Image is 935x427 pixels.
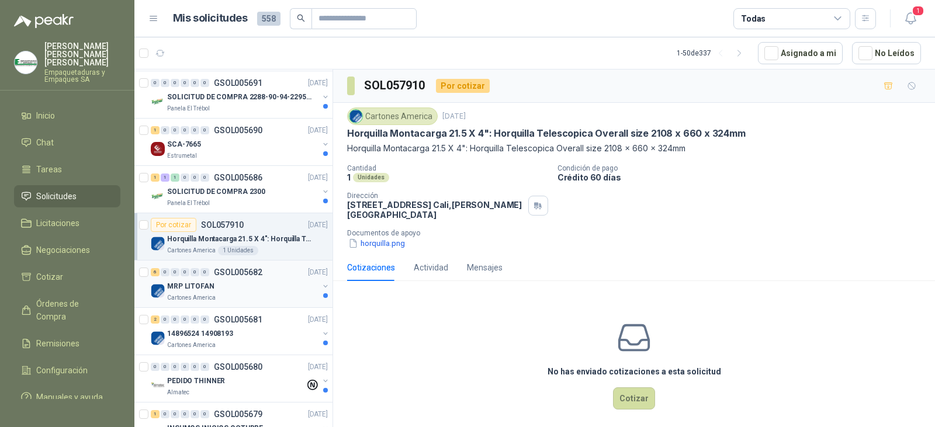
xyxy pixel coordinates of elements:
[414,261,448,274] div: Actividad
[161,126,169,134] div: 0
[347,200,524,220] p: [STREET_ADDRESS] Cali , [PERSON_NAME][GEOGRAPHIC_DATA]
[167,341,216,350] p: Cartones America
[347,142,921,155] p: Horquilla Montacarga 21.5 X 4": Horquilla Telescopica Overall size 2108 x 660 x 324mm
[364,77,427,95] h3: SOL057910
[151,284,165,298] img: Company Logo
[308,267,328,278] p: [DATE]
[161,79,169,87] div: 0
[442,111,466,122] p: [DATE]
[167,328,233,339] p: 14896524 14908193
[181,315,189,324] div: 0
[151,379,165,393] img: Company Logo
[151,268,160,276] div: 6
[347,127,746,140] p: Horquilla Montacarga 21.5 X 4": Horquilla Telescopica Overall size 2108 x 660 x 324mm
[308,362,328,373] p: [DATE]
[14,185,120,207] a: Solicitudes
[347,172,351,182] p: 1
[181,173,189,182] div: 0
[191,126,199,134] div: 0
[257,12,280,26] span: 558
[191,79,199,87] div: 0
[214,126,262,134] p: GSOL005690
[181,79,189,87] div: 0
[758,42,843,64] button: Asignado a mi
[151,265,330,303] a: 6 0 0 0 0 0 GSOL005682[DATE] Company LogoMRP LITOFANCartones America
[347,192,524,200] p: Dirección
[14,293,120,328] a: Órdenes de Compra
[214,315,262,324] p: GSOL005681
[14,386,120,408] a: Manuales y ayuda
[200,268,209,276] div: 0
[308,125,328,136] p: [DATE]
[181,126,189,134] div: 0
[14,14,74,28] img: Logo peakr
[677,44,749,63] div: 1 - 50 de 337
[200,315,209,324] div: 0
[214,363,262,371] p: GSOL005680
[151,142,165,156] img: Company Logo
[200,173,209,182] div: 0
[14,266,120,288] a: Cotizar
[214,173,262,182] p: GSOL005686
[151,126,160,134] div: 1
[14,239,120,261] a: Negociaciones
[14,158,120,180] a: Tareas
[347,229,930,237] p: Documentos de apoyo
[44,69,120,83] p: Empaquetaduras y Empaques SA
[14,332,120,355] a: Remisiones
[36,297,109,323] span: Órdenes de Compra
[181,410,189,418] div: 0
[171,410,179,418] div: 0
[167,151,197,161] p: Estrumetal
[36,364,88,377] span: Configuración
[44,42,120,67] p: [PERSON_NAME] [PERSON_NAME] [PERSON_NAME]
[151,76,330,113] a: 0 0 0 0 0 0 GSOL005691[DATE] Company LogoSOLICITUD DE COMPRA 2288-90-94-2295-96-2301-02-04Panela ...
[167,388,189,397] p: Almatec
[36,244,90,256] span: Negociaciones
[14,212,120,234] a: Licitaciones
[167,293,216,303] p: Cartones America
[167,281,214,292] p: MRP LITOFAN
[741,12,766,25] div: Todas
[613,387,655,409] button: Cotizar
[161,363,169,371] div: 0
[171,363,179,371] div: 0
[191,173,199,182] div: 0
[181,363,189,371] div: 0
[214,79,262,87] p: GSOL005691
[557,164,930,172] p: Condición de pago
[200,126,209,134] div: 0
[151,410,160,418] div: 1
[347,107,438,125] div: Cartones America
[181,268,189,276] div: 0
[200,410,209,418] div: 0
[36,190,77,203] span: Solicitudes
[151,95,165,109] img: Company Logo
[171,173,179,182] div: 1
[200,363,209,371] div: 0
[191,315,199,324] div: 0
[167,246,216,255] p: Cartones America
[151,79,160,87] div: 0
[151,123,330,161] a: 1 0 0 0 0 0 GSOL005690[DATE] Company LogoSCA-7665Estrumetal
[548,365,721,378] h3: No has enviado cotizaciones a esta solicitud
[171,315,179,324] div: 0
[36,109,55,122] span: Inicio
[297,14,305,22] span: search
[167,139,201,150] p: SCA-7665
[151,171,330,208] a: 1 1 1 0 0 0 GSOL005686[DATE] Company LogoSOLICITUD DE COMPRA 2300Panela El Trébol
[167,104,210,113] p: Panela El Trébol
[214,268,262,276] p: GSOL005682
[191,363,199,371] div: 0
[353,173,389,182] div: Unidades
[151,189,165,203] img: Company Logo
[173,10,248,27] h1: Mis solicitudes
[171,126,179,134] div: 0
[151,237,165,251] img: Company Logo
[151,313,330,350] a: 2 0 0 0 0 0 GSOL005681[DATE] Company Logo14896524 14908193Cartones America
[161,173,169,182] div: 1
[151,218,196,232] div: Por cotizar
[151,360,330,397] a: 0 0 0 0 0 0 GSOL005680[DATE] Company LogoPEDIDO THINNERAlmatec
[151,363,160,371] div: 0
[347,261,395,274] div: Cotizaciones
